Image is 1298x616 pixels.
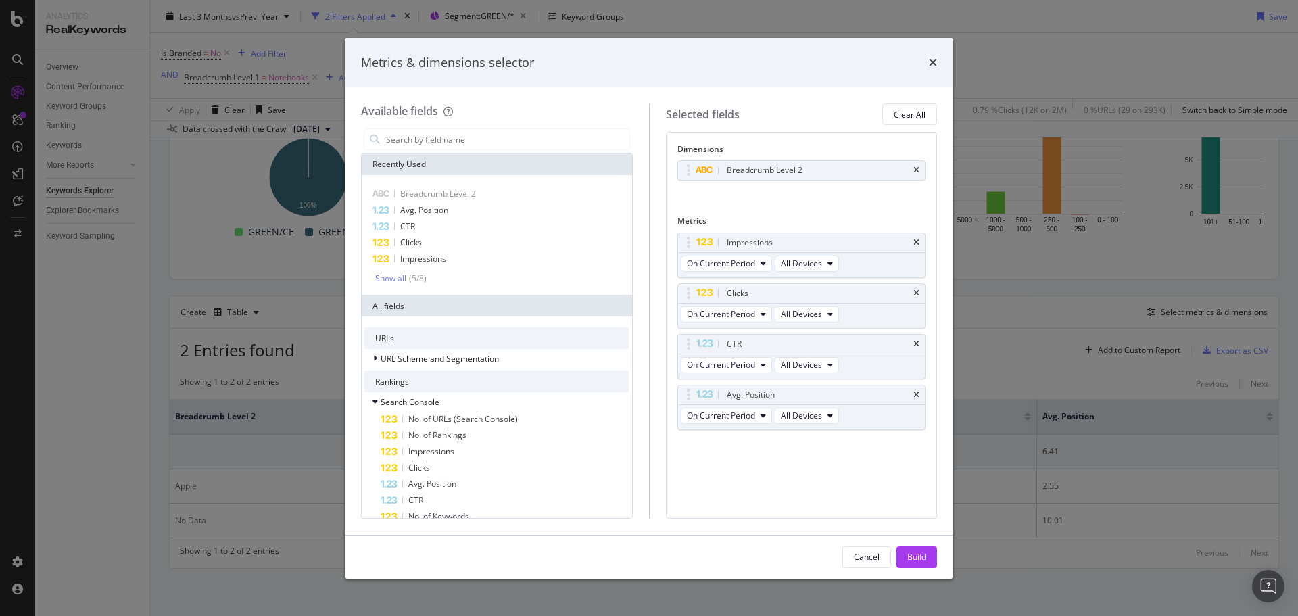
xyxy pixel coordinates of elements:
div: ImpressionstimesOn Current PeriodAll Devices [677,233,926,278]
div: Dimensions [677,143,926,160]
button: All Devices [775,256,839,272]
span: Clicks [408,462,430,473]
span: Avg. Position [408,478,456,490]
div: All fields [362,295,632,316]
span: All Devices [781,258,822,269]
span: On Current Period [687,308,755,320]
button: All Devices [775,306,839,323]
button: On Current Period [681,306,772,323]
span: No. of URLs (Search Console) [408,413,518,425]
div: ( 5 / 8 ) [406,273,427,284]
div: Metrics [677,215,926,232]
span: On Current Period [687,410,755,421]
div: Clear All [894,109,926,120]
div: URLs [364,327,629,349]
div: Selected fields [666,107,740,122]
span: Impressions [408,446,454,457]
span: Breadcrumb Level 2 [400,188,476,199]
div: Rankings [364,371,629,392]
div: Avg. Position [727,388,775,402]
span: Impressions [400,253,446,264]
button: On Current Period [681,408,772,424]
div: times [913,391,919,399]
div: times [913,340,919,348]
div: Breadcrumb Level 2 [727,164,802,177]
div: Show all [375,274,406,283]
div: Metrics & dimensions selector [361,54,534,72]
button: All Devices [775,408,839,424]
div: times [913,289,919,298]
button: Cancel [842,546,891,568]
span: On Current Period [687,258,755,269]
div: times [929,54,937,72]
button: On Current Period [681,256,772,272]
div: Recently Used [362,153,632,175]
div: Impressions [727,236,773,250]
span: All Devices [781,308,822,320]
span: No. of Rankings [408,429,466,441]
button: On Current Period [681,357,772,373]
input: Search by field name [385,129,629,149]
div: ClickstimesOn Current PeriodAll Devices [677,283,926,329]
div: times [913,239,919,247]
span: Avg. Position [400,204,448,216]
button: Clear All [882,103,937,125]
div: Breadcrumb Level 2times [677,160,926,181]
span: On Current Period [687,359,755,371]
div: Cancel [854,551,880,563]
div: Available fields [361,103,438,118]
span: All Devices [781,410,822,421]
span: All Devices [781,359,822,371]
div: Clicks [727,287,748,300]
span: Search Console [381,396,439,408]
div: Build [907,551,926,563]
button: All Devices [775,357,839,373]
div: CTR [727,337,742,351]
span: Clicks [400,237,422,248]
div: Avg. PositiontimesOn Current PeriodAll Devices [677,385,926,430]
div: times [913,166,919,174]
div: Open Intercom Messenger [1252,570,1284,602]
div: CTRtimesOn Current PeriodAll Devices [677,334,926,379]
span: URL Scheme and Segmentation [381,353,499,364]
div: modal [345,38,953,579]
button: Build [896,546,937,568]
span: No. of Keywords [408,511,469,522]
span: CTR [408,494,423,506]
span: CTR [400,220,415,232]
